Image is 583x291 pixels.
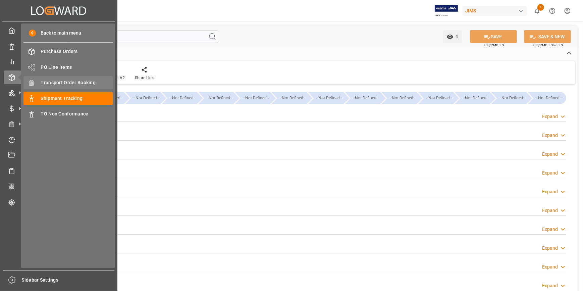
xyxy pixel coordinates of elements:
div: Expand [542,113,558,120]
button: show 1 new notifications [530,3,545,18]
div: --Not Defined-- [498,92,526,104]
div: --Not Defined-- [162,92,197,104]
span: Ctrl/CMD + S [484,43,504,48]
div: --Not Defined-- [455,92,490,104]
div: --Not Defined-- [345,92,380,104]
div: --Not Defined-- [242,92,270,104]
div: Expand [542,132,558,139]
img: Exertis%20JAM%20-%20Email%20Logo.jpg_1722504956.jpg [435,5,458,17]
div: --Not Defined-- [462,92,490,104]
div: Expand [542,207,558,214]
a: Data Management [4,39,114,52]
a: Shipment Tracking [23,92,113,105]
a: Tracking Shipment [4,195,114,208]
div: --Not Defined-- [278,92,307,104]
div: Expand [542,169,558,177]
a: CO2 Calculator [4,180,114,193]
div: --Not Defined-- [199,92,233,104]
span: Ctrl/CMD + Shift + S [533,43,563,48]
div: JIMS [463,6,527,16]
div: --Not Defined-- [169,92,197,104]
div: --Not Defined-- [425,92,453,104]
button: open menu [443,30,462,43]
span: TO Non Conformance [41,110,113,117]
div: --Not Defined-- [308,92,343,104]
button: SAVE & NEW [524,30,571,43]
div: --Not Defined-- [132,92,160,104]
div: --Not Defined-- [205,92,233,104]
button: JIMS [463,4,530,17]
input: Search Fields [31,30,218,43]
button: SAVE [470,30,517,43]
div: Expand [542,245,558,252]
div: Share Link [135,75,154,81]
span: Shipment Tracking [41,95,113,102]
div: Expand [542,188,558,195]
span: 1 [537,4,544,11]
a: Timeslot Management V2 [4,133,114,146]
span: Purchase Orders [41,48,113,55]
div: --Not Defined-- [382,92,417,104]
div: --Not Defined-- [315,92,343,104]
span: Back to main menu [36,30,81,37]
div: --Not Defined-- [272,92,307,104]
button: Help Center [545,3,560,18]
a: TO Non Conformance [23,107,113,120]
div: --Not Defined-- [388,92,417,104]
a: My Reports [4,55,114,68]
div: Expand [542,226,558,233]
a: Document Management [4,149,114,162]
span: 1 [454,34,459,39]
div: --Not Defined-- [89,92,124,104]
div: --Not Defined-- [535,92,563,104]
div: Expand [542,263,558,271]
span: Transport Order Booking [41,79,113,86]
span: PO Line Items [41,64,113,71]
a: PO Line Items [23,60,113,74]
div: --Not Defined-- [491,92,526,104]
a: Sailing Schedules [4,164,114,177]
div: --Not Defined-- [528,92,566,104]
a: Transport Order Booking [23,76,113,89]
a: My Cockpit [4,24,114,37]
div: --Not Defined-- [418,92,453,104]
div: --Not Defined-- [125,92,160,104]
div: Expand [542,151,558,158]
span: Sidebar Settings [22,277,115,284]
div: --Not Defined-- [235,92,270,104]
div: Expand [542,282,558,289]
div: --Not Defined-- [352,92,380,104]
a: Purchase Orders [23,45,113,58]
